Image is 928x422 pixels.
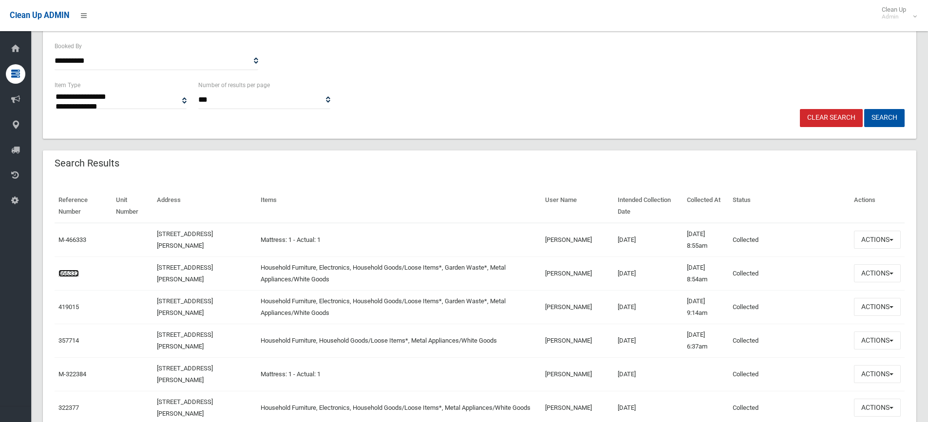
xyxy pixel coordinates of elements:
[58,337,79,344] a: 357714
[854,264,901,282] button: Actions
[257,189,541,223] th: Items
[43,154,131,173] header: Search Results
[729,357,850,391] td: Collected
[729,290,850,324] td: Collected
[854,399,901,417] button: Actions
[729,189,850,223] th: Status
[854,298,901,316] button: Actions
[541,223,614,257] td: [PERSON_NAME]
[882,13,906,20] small: Admin
[55,41,82,52] label: Booked By
[541,357,614,391] td: [PERSON_NAME]
[58,303,79,311] a: 419015
[157,230,213,249] a: [STREET_ADDRESS][PERSON_NAME]
[157,297,213,316] a: [STREET_ADDRESS][PERSON_NAME]
[58,370,86,378] a: M-322384
[157,365,213,384] a: [STREET_ADDRESS][PERSON_NAME]
[614,324,683,357] td: [DATE]
[877,6,916,20] span: Clean Up
[198,80,270,91] label: Number of results per page
[153,189,257,223] th: Address
[541,290,614,324] td: [PERSON_NAME]
[614,257,683,290] td: [DATE]
[614,290,683,324] td: [DATE]
[257,223,541,257] td: Mattress: 1 - Actual: 1
[854,331,901,349] button: Actions
[729,223,850,257] td: Collected
[729,257,850,290] td: Collected
[55,189,112,223] th: Reference Number
[614,189,683,223] th: Intended Collection Date
[541,324,614,357] td: [PERSON_NAME]
[614,357,683,391] td: [DATE]
[683,290,729,324] td: [DATE] 9:14am
[864,109,905,127] button: Search
[157,331,213,350] a: [STREET_ADDRESS][PERSON_NAME]
[683,257,729,290] td: [DATE] 8:54am
[683,223,729,257] td: [DATE] 8:55am
[257,324,541,357] td: Household Furniture, Household Goods/Loose Items*, Metal Appliances/White Goods
[257,357,541,391] td: Mattress: 1 - Actual: 1
[58,236,86,243] a: M-466333
[854,365,901,383] button: Actions
[157,398,213,417] a: [STREET_ADDRESS][PERSON_NAME]
[729,324,850,357] td: Collected
[683,189,729,223] th: Collected At
[58,404,79,411] a: 322377
[614,223,683,257] td: [DATE]
[541,189,614,223] th: User Name
[58,270,79,277] a: 466332
[257,257,541,290] td: Household Furniture, Electronics, Household Goods/Loose Items*, Garden Waste*, Metal Appliances/W...
[157,264,213,283] a: [STREET_ADDRESS][PERSON_NAME]
[800,109,863,127] a: Clear Search
[55,80,80,91] label: Item Type
[112,189,153,223] th: Unit Number
[683,324,729,357] td: [DATE] 6:37am
[541,257,614,290] td: [PERSON_NAME]
[257,290,541,324] td: Household Furniture, Electronics, Household Goods/Loose Items*, Garden Waste*, Metal Appliances/W...
[10,11,69,20] span: Clean Up ADMIN
[850,189,905,223] th: Actions
[854,231,901,249] button: Actions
